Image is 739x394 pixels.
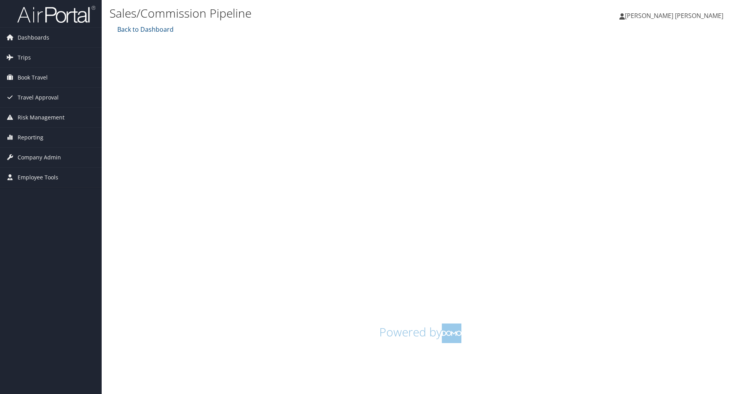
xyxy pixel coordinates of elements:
[18,148,61,167] span: Company Admin
[18,28,49,47] span: Dashboards
[115,324,725,343] h1: Powered by
[18,108,65,127] span: Risk Management
[109,5,524,22] h1: Sales/Commission Pipeline
[18,168,58,187] span: Employee Tools
[18,48,31,67] span: Trips
[442,324,461,343] img: domo-logo.png
[18,128,43,147] span: Reporting
[18,88,59,107] span: Travel Approval
[18,68,48,87] span: Book Travel
[115,25,174,34] a: Back to Dashboard
[619,4,731,27] a: [PERSON_NAME] [PERSON_NAME]
[17,5,95,23] img: airportal-logo.png
[625,11,723,20] span: [PERSON_NAME] [PERSON_NAME]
